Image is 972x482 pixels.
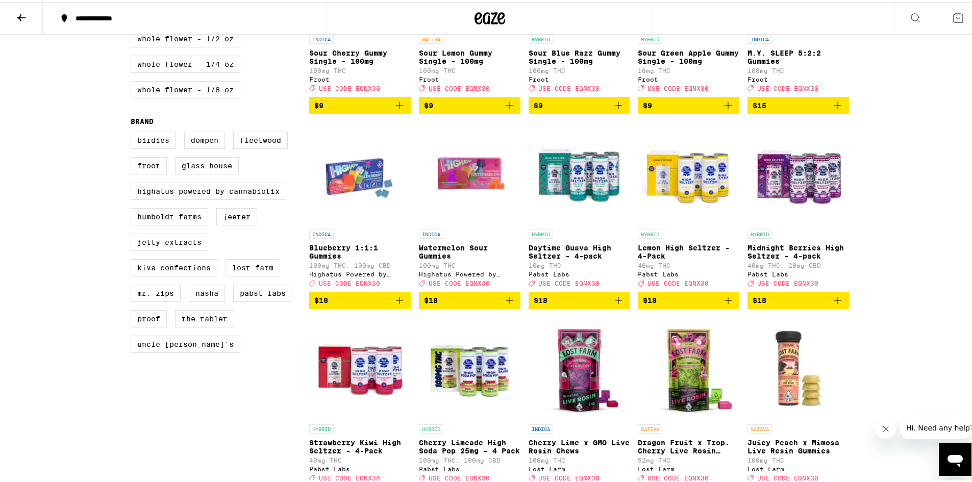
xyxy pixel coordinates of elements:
p: 100mg THC: 100mg CBD [419,455,520,462]
div: Pabst Labs [638,269,739,275]
label: Highatus Powered by Cannabiotix [131,181,286,198]
span: USE CODE EQNX30 [429,83,490,90]
p: Sour Blue Razz Gummy Single - 100mg [529,47,630,63]
span: $9 [534,99,543,108]
label: Whole Flower - 1/2 oz [131,28,240,45]
span: USE CODE EQNX30 [757,83,818,90]
p: HYBRID [638,33,662,42]
span: USE CODE EQNX30 [319,278,380,285]
img: Pabst Labs - Cherry Limeade High Soda Pop 25mg - 4 Pack [419,315,520,417]
div: Pabst Labs [529,269,630,275]
button: Add to bag [638,95,739,112]
p: 100mg THC [419,260,520,267]
a: Open page for Lemon High Seltzer - 4-Pack from Pabst Labs [638,120,739,290]
div: Highatus Powered by Cannabiotix [309,269,411,275]
p: Cherry Limeade High Soda Pop 25mg - 4 Pack [419,437,520,453]
span: USE CODE EQNX30 [647,473,709,479]
label: Glass House [175,155,239,172]
p: 10mg THC [529,260,630,267]
p: 100mg THC: 100mg CBD [309,260,411,267]
button: Add to bag [309,95,411,112]
span: USE CODE EQNX30 [757,473,818,479]
div: Froot [638,74,739,81]
button: Add to bag [419,290,520,307]
p: Cherry Lime x GMO Live Rosin Chews [529,437,630,453]
iframe: Button to launch messaging window [939,441,971,474]
label: Whole Flower - 1/4 oz [131,54,240,71]
p: 40mg THC [638,260,739,267]
img: Highatus Powered by Cannabiotix - Watermelon Sour Gummies [419,120,520,222]
span: $18 [753,294,766,302]
label: Humboldt Farms [131,206,208,223]
button: Add to bag [419,95,520,112]
p: 100mg THC [529,65,630,72]
iframe: Message from company [900,415,971,437]
button: Add to bag [529,95,630,112]
button: Add to bag [529,290,630,307]
div: Highatus Powered by Cannabiotix [419,269,520,275]
span: $18 [424,294,438,302]
span: Hi. Need any help? [6,7,73,15]
label: Fleetwood [233,130,288,147]
a: Open page for Blueberry 1:1:1 Gummies from Highatus Powered by Cannabiotix [309,120,411,290]
button: Add to bag [638,290,739,307]
p: Sour Cherry Gummy Single - 100mg [309,47,411,63]
p: 10mg THC [638,65,739,72]
p: 100mg THC [747,455,849,462]
span: $18 [534,294,547,302]
label: Jeeter [216,206,257,223]
p: HYBRID [529,227,553,237]
p: INDICA [309,33,334,42]
p: Watermelon Sour Gummies [419,242,520,258]
span: $9 [424,99,433,108]
span: USE CODE EQNX30 [647,83,709,90]
img: Pabst Labs - Midnight Berries High Seltzer - 4-pack [747,120,849,222]
label: Kiva Confections [131,257,217,274]
span: $18 [314,294,328,302]
label: Birdies [131,130,176,147]
span: USE CODE EQNX30 [429,278,490,285]
p: Sour Lemon Gummy Single - 100mg [419,47,520,63]
span: $9 [314,99,323,108]
span: USE CODE EQNX30 [319,473,380,479]
p: SATIVA [419,33,443,42]
p: 100mg THC [747,65,849,72]
p: HYBRID [529,33,553,42]
span: USE CODE EQNX30 [538,473,600,479]
label: NASHA [189,283,225,300]
div: Froot [419,74,520,81]
span: $18 [643,294,657,302]
label: Pabst Labs [233,283,292,300]
div: Froot [309,74,411,81]
p: SATIVA [638,422,662,432]
p: Blueberry 1:1:1 Gummies [309,242,411,258]
p: 100mg THC [419,65,520,72]
div: Pabst Labs [419,464,520,470]
div: Lost Farm [638,464,739,470]
p: 100mg THC [309,65,411,72]
img: Pabst Labs - Lemon High Seltzer - 4-Pack [638,120,739,222]
p: HYBRID [309,422,334,432]
span: USE CODE EQNX30 [757,278,818,285]
button: Add to bag [309,290,411,307]
p: 40mg THC [309,455,411,462]
p: M.Y. SLEEP 5:2:2 Gummies [747,47,849,63]
p: Midnight Berries High Seltzer - 4-pack [747,242,849,258]
a: Open page for Midnight Berries High Seltzer - 4-pack from Pabst Labs [747,120,849,290]
span: USE CODE EQNX30 [647,278,709,285]
button: Add to bag [747,290,849,307]
span: USE CODE EQNX30 [319,83,380,90]
div: Lost Farm [747,464,849,470]
legend: Brand [131,115,154,123]
span: USE CODE EQNX30 [538,83,600,90]
label: The Tablet [175,308,234,325]
p: 92mg THC [638,455,739,462]
p: INDICA [747,33,772,42]
label: Froot [131,155,167,172]
a: Open page for Daytime Guava High Seltzer - 4-pack from Pabst Labs [529,120,630,290]
div: Pabst Labs [747,269,849,275]
div: Froot [747,74,849,81]
span: $9 [643,99,652,108]
label: Dompen [184,130,225,147]
p: Strawberry Kiwi High Seltzer - 4-Pack [309,437,411,453]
